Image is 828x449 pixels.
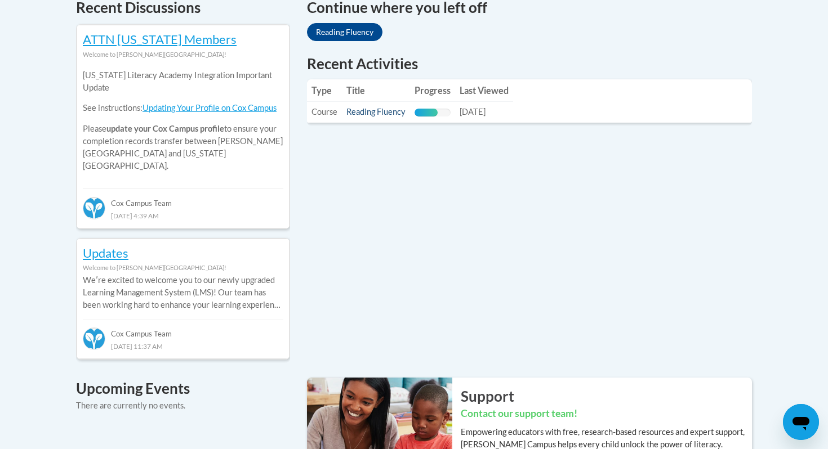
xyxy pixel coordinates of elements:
span: There are currently no events. [76,401,185,410]
div: Cox Campus Team [83,188,283,209]
h1: Recent Activities [307,53,752,74]
a: Updating Your Profile on Cox Campus [143,103,277,113]
span: [DATE] [460,107,486,116]
p: See instructions: [83,102,283,114]
p: Weʹre excited to welcome you to our newly upgraded Learning Management System (LMS)! Our team has... [83,274,283,311]
th: Type [307,79,342,102]
p: [US_STATE] Literacy Academy Integration Important Update [83,69,283,94]
h2: Support [461,386,752,406]
h4: Upcoming Events [76,378,290,399]
div: Cox Campus Team [83,320,283,340]
div: [DATE] 11:37 AM [83,340,283,352]
a: Updates [83,245,128,261]
div: Welcome to [PERSON_NAME][GEOGRAPHIC_DATA]! [83,262,283,274]
span: Course [311,107,337,116]
th: Title [342,79,410,102]
iframe: Button to launch messaging window [783,404,819,440]
th: Progress [410,79,455,102]
div: Progress, % [415,109,438,116]
div: Please to ensure your completion records transfer between [PERSON_NAME][GEOGRAPHIC_DATA] and [US_... [83,61,283,181]
a: Reading Fluency [346,107,406,116]
b: update your Cox Campus profile [106,124,224,133]
a: ATTN [US_STATE] Members [83,32,237,47]
div: [DATE] 4:39 AM [83,209,283,222]
th: Last Viewed [455,79,513,102]
img: Cox Campus Team [83,327,105,350]
img: Cox Campus Team [83,197,105,219]
a: Reading Fluency [307,23,382,41]
div: Welcome to [PERSON_NAME][GEOGRAPHIC_DATA]! [83,48,283,61]
h3: Contact our support team! [461,407,752,421]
